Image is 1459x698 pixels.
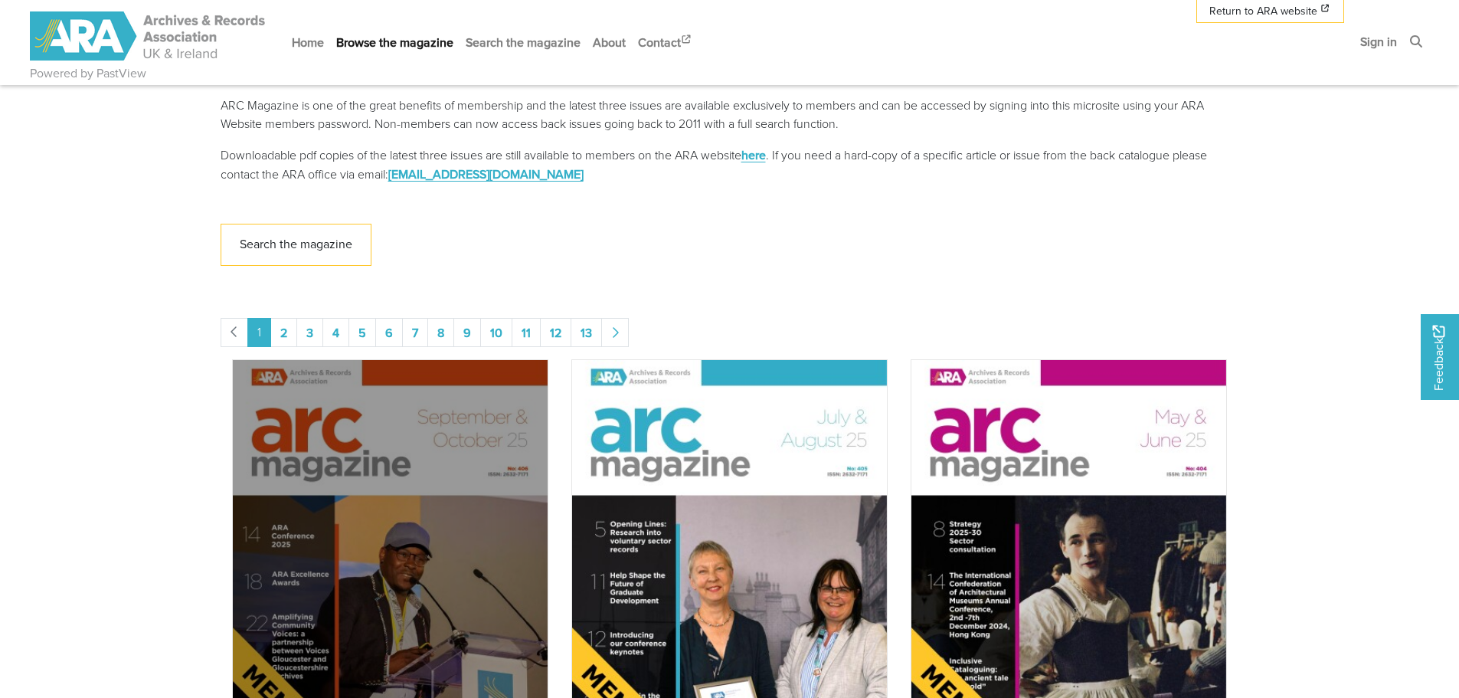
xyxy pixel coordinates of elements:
a: Goto page 9 [453,318,481,347]
p: Downloadable pdf copies of the latest three issues are still available to members on the ARA webs... [221,146,1239,184]
p: ARC Magazine is one of the great benefits of membership and the latest three issues are available... [221,97,1239,133]
a: Goto page 5 [348,318,376,347]
a: Goto page 11 [512,318,541,347]
a: Powered by PastView [30,64,146,83]
a: Contact [632,22,699,63]
a: Goto page 13 [571,318,602,347]
a: Browse the magazine [330,22,460,63]
a: Next page [601,318,629,347]
nav: pagination [221,318,1239,347]
a: Goto page 2 [270,318,297,347]
li: Previous page [221,318,248,347]
a: Search the magazine [221,224,371,266]
a: Search the magazine [460,22,587,63]
a: Home [286,22,330,63]
a: Goto page 8 [427,318,454,347]
a: Goto page 10 [480,318,512,347]
a: About [587,22,632,63]
span: Goto page 1 [247,318,271,347]
a: Goto page 12 [540,318,571,347]
a: Sign in [1354,21,1403,62]
a: Goto page 6 [375,318,403,347]
span: Feedback [1430,325,1448,390]
a: [EMAIL_ADDRESS][DOMAIN_NAME] [388,165,584,182]
img: ARA - ARC Magazine | Powered by PastView [30,11,267,61]
a: ARA - ARC Magazine | Powered by PastView logo [30,3,267,70]
span: Return to ARA website [1209,3,1317,19]
a: Goto page 4 [322,318,349,347]
a: Goto page 7 [402,318,428,347]
a: Would you like to provide feedback? [1421,314,1459,400]
a: Goto page 3 [296,318,323,347]
a: here [741,146,766,163]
